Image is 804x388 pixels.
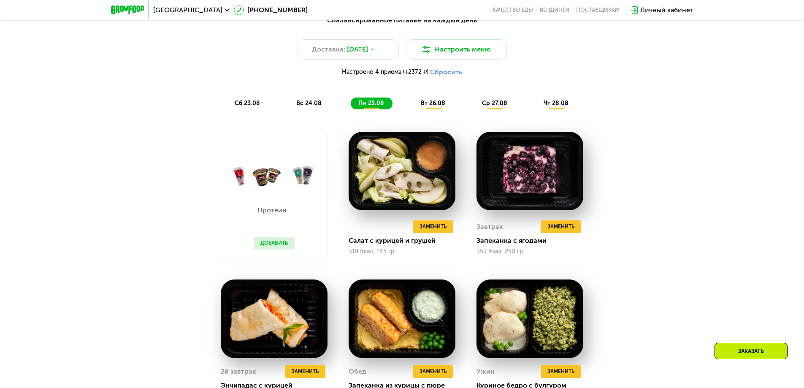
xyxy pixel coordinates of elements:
button: Заменить [413,220,453,233]
span: вт 26.08 [421,100,445,107]
button: Заменить [541,365,581,378]
span: Доставка: [312,44,345,54]
span: Настроено 4 приема (+2372 ₽) [342,69,428,75]
p: Протеин [254,207,290,214]
a: Качество еды [493,7,533,14]
button: Заменить [413,365,453,378]
span: сб 23.08 [235,100,260,107]
span: [GEOGRAPHIC_DATA] [153,7,222,14]
button: Заменить [285,365,325,378]
a: [PHONE_NUMBER] [234,5,308,15]
span: вс 24.08 [296,100,322,107]
div: Завтрак [476,220,503,233]
a: Вендинги [540,7,569,14]
span: Заменить [420,222,447,231]
button: Сбросить [430,68,462,76]
span: чт 28.08 [544,100,568,107]
button: Настроить меню [406,39,507,60]
div: поставщикам [576,7,620,14]
span: ср 27.08 [482,100,507,107]
span: Заменить [420,367,447,376]
div: Салат с курицей и грушей [349,236,462,245]
div: Сбалансированное питание на каждый день [152,15,652,26]
div: Ужин [476,365,495,378]
div: 353 Ккал, 250 гр [476,248,583,255]
span: [DATE] [347,44,368,54]
div: Личный кабинет [640,5,693,15]
span: Заменить [547,367,574,376]
span: Заменить [292,367,319,376]
button: Заменить [541,220,581,233]
div: Заказать [715,343,788,359]
span: Заменить [547,222,574,231]
div: 318 Ккал, 145 гр [349,248,455,255]
button: Добавить [254,237,295,250]
div: Запеканка с ягодами [476,236,590,245]
div: 2й завтрак [221,365,256,378]
span: пн 25.08 [358,100,384,107]
div: Обед [349,365,366,378]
